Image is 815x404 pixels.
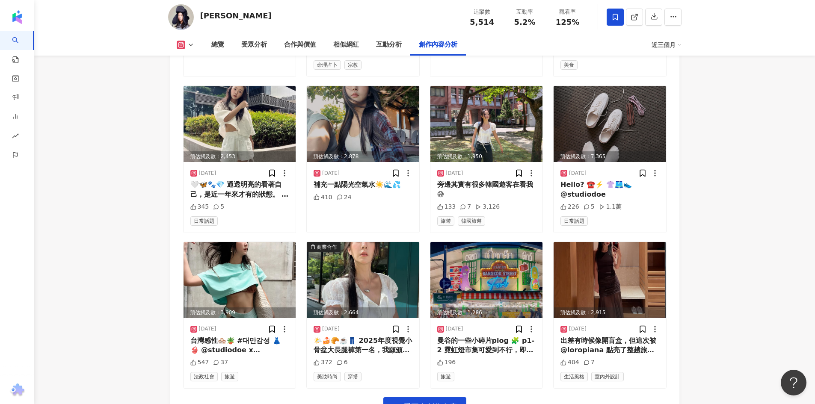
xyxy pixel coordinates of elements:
[241,40,267,50] div: 受眾分析
[584,358,595,367] div: 7
[322,170,340,177] div: [DATE]
[184,242,296,318] div: post-image預估觸及數：3,909
[437,358,456,367] div: 196
[591,372,624,381] span: 室內外設計
[333,40,359,50] div: 相似網紅
[446,325,463,333] div: [DATE]
[307,86,419,162] div: post-image預估觸及數：2,878
[314,336,412,355] div: 🌤️🍰🥐☕️👖 2025年度視覺小骨盆大長腿褲第一名，我願頒發給 @studiocreate__ ，朋友看到也頻頻稱讚版型；還有這件立體蕾絲花朵上衣也是漂亮冠軍，袖口刻意放大創造直角肩+細手臂，...
[314,358,332,367] div: 372
[560,336,659,355] div: 出差有時候像開盲盒，但這次被 @loropiana 點亮了整趟旅程。 有陽光、有精緻的布料，也有被花海包圍的晚宴與[PERSON_NAME]的真誠以對。頌缽聲在乳白色的柔軟空間裡回蕩，傍晚餘暉映...
[184,242,296,318] img: post-image
[554,242,666,318] div: post-image預估觸及數：2,915
[284,40,316,50] div: 合作與價值
[560,180,659,199] div: Hello? ☎️⚡️ 👚🩳👟 @studiodoe
[322,325,340,333] div: [DATE]
[213,203,224,211] div: 5
[437,372,454,381] span: 旅遊
[781,370,806,395] iframe: Help Scout Beacon - Open
[199,170,216,177] div: [DATE]
[314,60,341,70] span: 命理占卜
[307,151,419,162] div: 預估觸及數：2,878
[344,60,362,70] span: 宗教
[184,307,296,318] div: 預估觸及數：3,909
[9,383,26,397] img: chrome extension
[190,180,289,199] div: 🤍🦋🐾💎 通透明亮的看著自己，是近一年來才有的狀態。 雖然偶爾會對前5年的自己感到悵然（那時候花了太多心神在煩惱一些我無法控制的事情。） 但也明白，每個人都有自己的時區。 被困住的時候好好沉澱，...
[314,180,412,189] div: 補充一點陽光空氣水☀️🌊💦
[458,216,485,226] span: 韓國旅遊
[430,86,543,162] div: post-image預估觸及數：1,950
[437,336,536,355] div: 曼谷的一些小碎片plog 🧩 p1-2 霓虹燈市集可愛到不行，即使熱死也要拍觀光客照。 p3-5 據說是曼谷網美店，白天去會排隊排到瘋，但因為我們是晚上壓線抵達，無痛進店。 p6 [PERSON...
[514,18,536,27] span: 5.2%
[12,31,29,64] a: search
[184,151,296,162] div: 預估觸及數：2,453
[307,242,419,318] img: post-image
[168,4,194,30] img: KOL Avatar
[307,307,419,318] div: 預估觸及數：2,664
[569,170,587,177] div: [DATE]
[211,40,224,50] div: 總覽
[344,372,362,381] span: 穿搭
[184,86,296,162] img: post-image
[460,203,471,211] div: 7
[466,8,498,16] div: 追蹤數
[599,203,622,211] div: 1.1萬
[509,8,541,16] div: 互動率
[437,216,454,226] span: 旅遊
[475,203,500,211] div: 3,126
[446,170,463,177] div: [DATE]
[560,203,579,211] div: 226
[560,60,578,70] span: 美食
[307,86,419,162] img: post-image
[560,358,579,367] div: 404
[560,216,588,226] span: 日常話題
[584,203,595,211] div: 5
[190,372,218,381] span: 法政社會
[376,40,402,50] div: 互動分析
[314,372,341,381] span: 美妝時尚
[317,243,337,251] div: 商業合作
[419,40,457,50] div: 創作內容分析
[554,86,666,162] div: post-image預估觸及數：7,365
[190,203,209,211] div: 345
[12,127,19,147] span: rise
[307,242,419,318] div: post-image商業合作預估觸及數：2,664
[337,358,348,367] div: 6
[437,180,536,199] div: 旁邊其實有很多韓國遊客在看我😅
[221,372,238,381] span: 旅遊
[551,8,584,16] div: 觀看率
[430,307,543,318] div: 預估觸及數：1,286
[213,358,228,367] div: 37
[554,242,666,318] img: post-image
[470,18,494,27] span: 5,514
[430,151,543,162] div: 預估觸及數：1,950
[10,10,24,24] img: logo icon
[184,86,296,162] div: post-image預估觸及數：2,453
[199,325,216,333] div: [DATE]
[437,203,456,211] div: 133
[554,151,666,162] div: 預估觸及數：7,365
[569,325,587,333] div: [DATE]
[554,307,666,318] div: 預估觸及數：2,915
[430,86,543,162] img: post-image
[190,358,209,367] div: 547
[560,372,588,381] span: 生活風格
[337,193,352,202] div: 24
[430,242,543,318] img: post-image
[556,18,580,27] span: 125%
[430,242,543,318] div: post-image預估觸及數：1,286
[554,86,666,162] img: post-image
[190,336,289,355] div: 台灣感性🏘️🪴 #대만감성 👗👙 @studiodoe x @molly_chiang 👟 @miumiu
[200,10,272,21] div: [PERSON_NAME]
[314,193,332,202] div: 410
[652,38,682,52] div: 近三個月
[190,216,218,226] span: 日常話題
